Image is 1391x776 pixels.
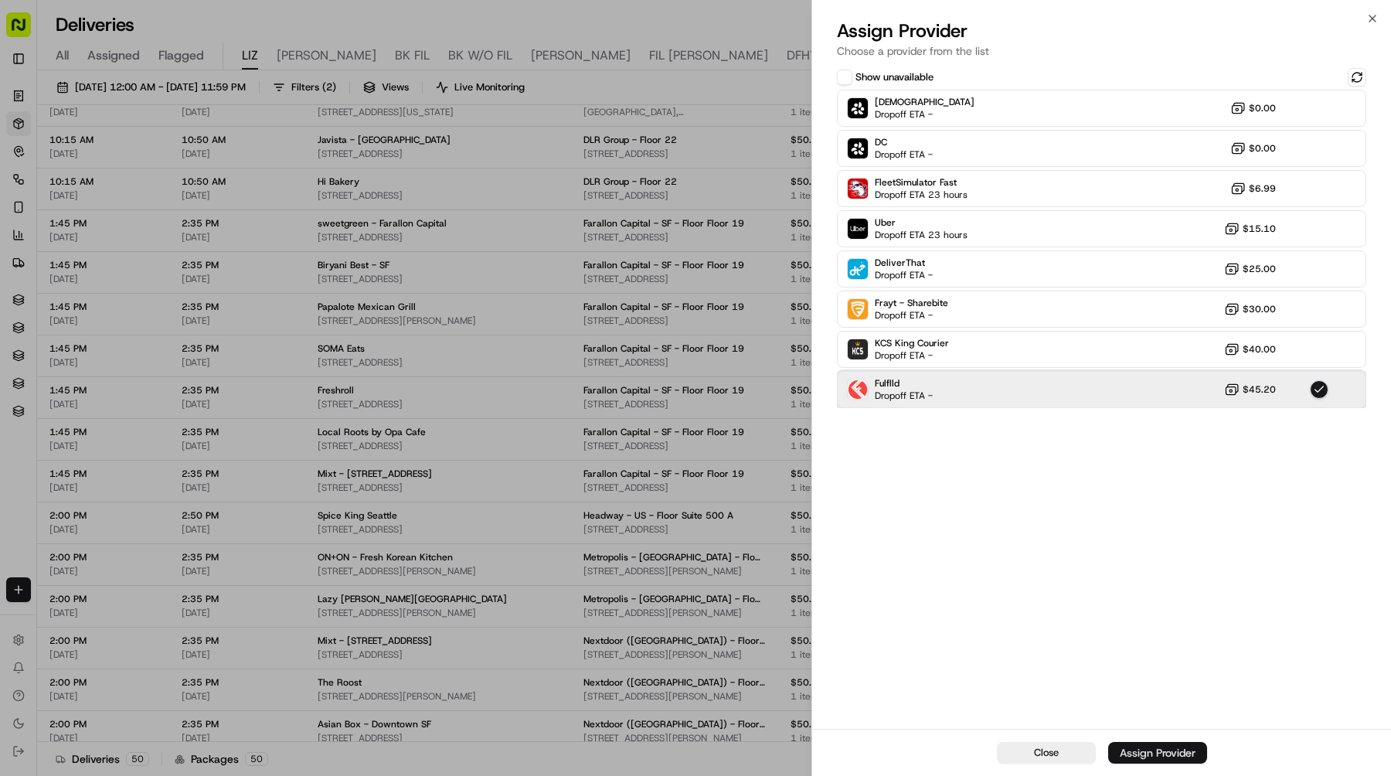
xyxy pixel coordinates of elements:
[1120,745,1195,761] div: Assign Provider
[1249,102,1276,114] span: $0.00
[875,148,933,161] span: Dropoff ETA -
[9,298,124,325] a: 📗Knowledge Base
[31,240,43,253] img: 1736555255976-a54dd68f-1ca7-489b-9aae-adbdc363a1c4
[1249,142,1276,155] span: $0.00
[848,259,868,279] img: DeliverThat
[875,309,948,322] span: Dropoff ETA -
[124,298,254,325] a: 💻API Documentation
[15,148,43,175] img: 1736555255976-a54dd68f-1ca7-489b-9aae-adbdc363a1c4
[15,15,46,46] img: Nash
[1243,303,1276,315] span: $30.00
[848,379,868,400] img: Fulflld
[240,198,281,216] button: See all
[154,342,187,353] span: Pylon
[875,136,933,148] span: DC
[131,305,143,318] div: 💻
[139,240,171,252] span: [DATE]
[1243,263,1276,275] span: $25.00
[70,163,213,175] div: We're available if you need us!
[15,201,104,213] div: Past conversations
[875,108,974,121] span: Dropoff ETA -
[848,138,868,158] img: Sharebite (Onfleet)
[31,304,118,319] span: Knowledge Base
[875,216,968,229] span: Uber
[848,98,868,118] img: Internal
[1243,223,1276,235] span: $15.10
[1230,141,1276,156] button: $0.00
[15,305,28,318] div: 📗
[875,257,933,269] span: DeliverThat
[40,100,278,116] input: Got a question? Start typing here...
[1230,100,1276,116] button: $0.00
[48,240,128,252] span: Klarizel Pensader
[875,229,968,241] span: Dropoff ETA 23 hours
[1224,342,1276,357] button: $40.00
[1243,383,1276,396] span: $45.20
[875,189,968,201] span: Dropoff ETA 23 hours
[1224,221,1276,237] button: $15.10
[131,240,136,252] span: •
[1108,742,1207,764] button: Assign Provider
[848,219,868,239] img: Uber
[1243,343,1276,356] span: $40.00
[855,70,934,84] label: Show unavailable
[1249,182,1276,195] span: $6.99
[875,176,968,189] span: FleetSimulator Fast
[848,299,868,319] img: Frayt - Sharebite
[875,337,949,349] span: KCS King Courier
[32,148,60,175] img: 1724597045416-56b7ee45-8013-43a0-a6f9-03cb97ddad50
[1224,301,1276,317] button: $30.00
[837,19,1366,43] h2: Assign Provider
[1230,181,1276,196] button: $6.99
[70,148,253,163] div: Start new chat
[848,339,868,359] img: KCS King Courier
[875,349,949,362] span: Dropoff ETA -
[15,62,281,87] p: Welcome 👋
[875,297,948,309] span: Frayt - Sharebite
[109,341,187,353] a: Powered byPylon
[263,152,281,171] button: Start new chat
[1224,261,1276,277] button: $25.00
[875,269,933,281] span: Dropoff ETA -
[875,390,933,402] span: Dropoff ETA -
[875,96,974,108] span: [DEMOGRAPHIC_DATA]
[1034,746,1059,760] span: Close
[1224,382,1276,397] button: $45.20
[146,304,248,319] span: API Documentation
[848,179,868,199] img: FleetSimulator Fast
[997,742,1096,764] button: Close
[15,225,40,250] img: Klarizel Pensader
[837,43,1366,59] p: Choose a provider from the list
[875,377,933,390] span: Fulflld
